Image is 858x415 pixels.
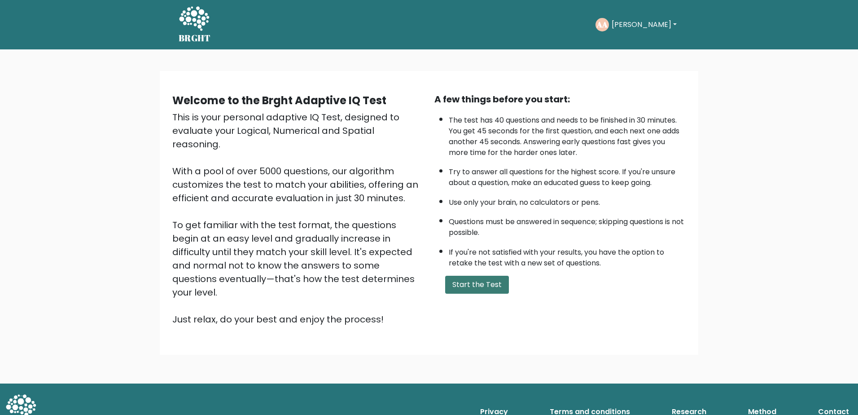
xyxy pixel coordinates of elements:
text: AA [596,19,608,30]
div: A few things before you start: [434,93,686,106]
a: BRGHT [179,4,211,46]
li: Try to answer all questions for the highest score. If you're unsure about a question, make an edu... [449,162,686,188]
div: This is your personal adaptive IQ Test, designed to evaluate your Logical, Numerical and Spatial ... [172,110,424,326]
button: Start the Test [445,276,509,294]
li: Use only your brain, no calculators or pens. [449,193,686,208]
li: The test has 40 questions and needs to be finished in 30 minutes. You get 45 seconds for the firs... [449,110,686,158]
button: [PERSON_NAME] [609,19,679,31]
li: If you're not satisfied with your results, you have the option to retake the test with a new set ... [449,243,686,269]
h5: BRGHT [179,33,211,44]
b: Welcome to the Brght Adaptive IQ Test [172,93,386,108]
li: Questions must be answered in sequence; skipping questions is not possible. [449,212,686,238]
